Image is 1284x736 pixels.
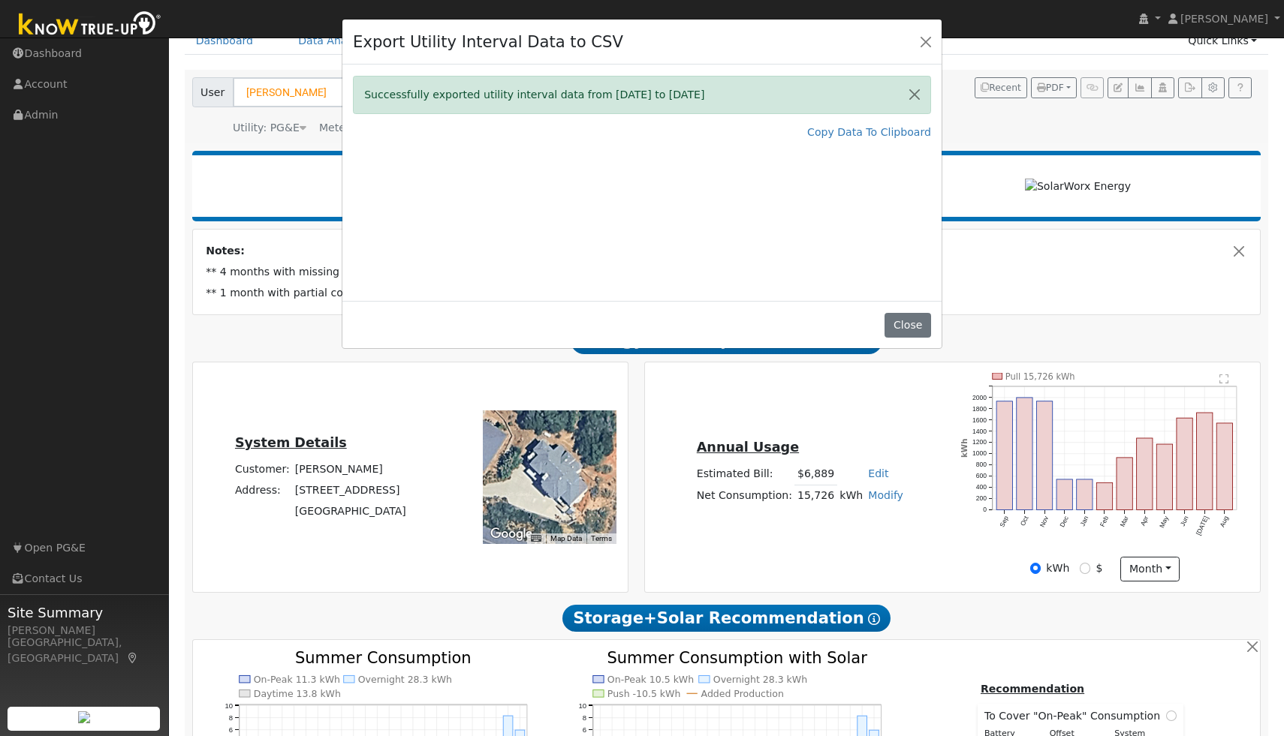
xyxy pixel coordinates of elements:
button: Close [885,313,930,338]
h4: Export Utility Interval Data to CSV [353,30,623,54]
button: Close [915,31,936,52]
button: Close [899,77,930,113]
div: Successfully exported utility interval data from [DATE] to [DATE] [353,76,931,114]
a: Copy Data To Clipboard [807,125,931,140]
